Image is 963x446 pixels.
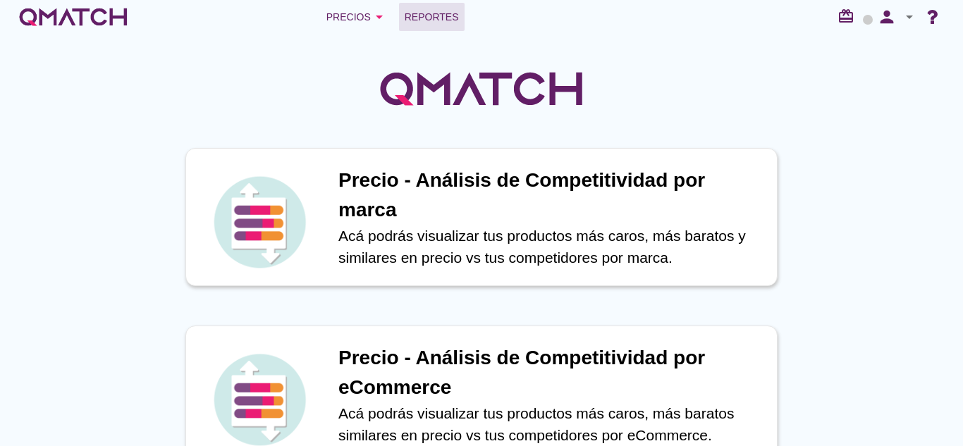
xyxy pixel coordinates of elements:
[17,3,130,31] a: white-qmatch-logo
[873,7,901,27] i: person
[376,54,587,124] img: QMatchLogo
[338,343,763,402] h1: Precio - Análisis de Competitividad por eCommerce
[371,8,388,25] i: arrow_drop_down
[338,225,763,269] p: Acá podrás visualizar tus productos más caros, más baratos y similares en precio vs tus competido...
[210,173,309,271] img: icon
[901,8,918,25] i: arrow_drop_down
[405,8,459,25] span: Reportes
[326,8,388,25] div: Precios
[338,166,763,225] h1: Precio - Análisis de Competitividad por marca
[399,3,465,31] a: Reportes
[838,8,860,25] i: redeem
[166,148,797,286] a: iconPrecio - Análisis de Competitividad por marcaAcá podrás visualizar tus productos más caros, m...
[315,3,399,31] button: Precios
